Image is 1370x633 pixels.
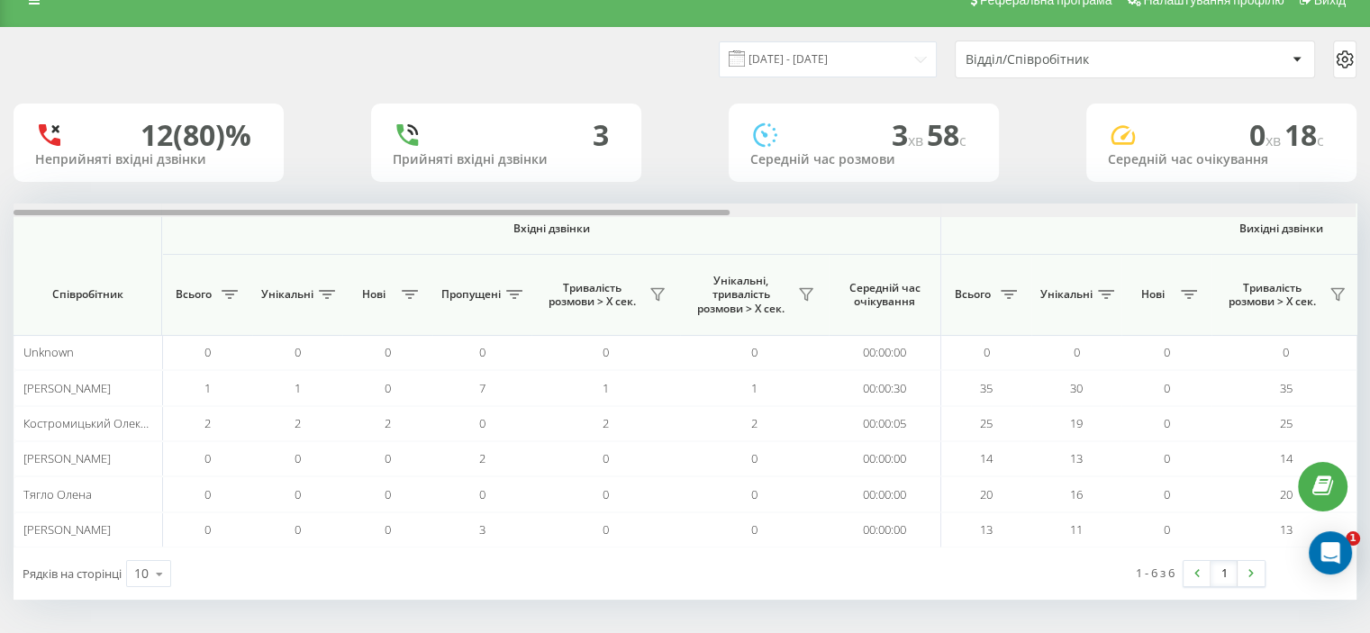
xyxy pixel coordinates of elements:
span: 13 [1070,450,1083,466]
span: [PERSON_NAME] [23,450,111,466]
span: 0 [295,521,301,538]
span: 0 [603,450,609,466]
div: Відділ/Співробітник [966,52,1181,68]
span: 2 [295,415,301,431]
span: 58 [927,115,966,154]
span: 0 [1164,450,1170,466]
span: 0 [385,486,391,502]
div: Середній час очікування [1108,152,1335,167]
span: Тривалість розмови > Х сек. [540,281,644,309]
span: Тривалість розмови > Х сек. [1220,281,1324,309]
span: 1 [295,380,301,396]
span: Унікальні [261,287,313,302]
span: Співробітник [29,287,146,302]
td: 00:00:05 [829,406,941,441]
span: Рядків на сторінці [23,565,122,582]
div: Прийняті вхідні дзвінки [393,152,620,167]
span: Костромицький Олександр [23,415,173,431]
span: 16 [1070,486,1083,502]
span: 2 [385,415,391,431]
span: 0 [1249,115,1284,154]
span: 0 [1283,344,1289,360]
span: c [959,131,966,150]
div: Неприйняті вхідні дзвінки [35,152,262,167]
span: 0 [385,521,391,538]
span: 0 [1164,344,1170,360]
span: 0 [751,344,758,360]
span: 13 [1280,521,1293,538]
span: 3 [479,521,485,538]
span: 0 [295,486,301,502]
span: 0 [204,344,211,360]
span: 13 [980,521,993,538]
span: 0 [751,486,758,502]
span: 0 [385,450,391,466]
span: 3 [892,115,927,154]
span: 0 [295,450,301,466]
span: 14 [980,450,993,466]
span: 0 [479,344,485,360]
span: 11 [1070,521,1083,538]
span: Тягло Олена [23,486,92,502]
span: хв [1266,131,1284,150]
div: 1 - 6 з 6 [1136,564,1175,582]
span: 0 [295,344,301,360]
span: 0 [204,521,211,538]
span: 0 [1164,415,1170,431]
span: 0 [204,486,211,502]
td: 00:00:00 [829,441,941,476]
span: 0 [1164,380,1170,396]
div: Середній час розмови [750,152,977,167]
span: 0 [603,344,609,360]
span: 7 [479,380,485,396]
span: 30 [1070,380,1083,396]
span: 0 [1074,344,1080,360]
td: 00:00:30 [829,370,941,405]
span: Unknown [23,344,74,360]
span: 0 [1164,486,1170,502]
span: [PERSON_NAME] [23,521,111,538]
span: 35 [980,380,993,396]
span: Нові [351,287,396,302]
span: 0 [603,486,609,502]
a: 1 [1211,561,1238,586]
span: 0 [385,344,391,360]
span: 0 [1164,521,1170,538]
span: [PERSON_NAME] [23,380,111,396]
span: Унікальні [1040,287,1093,302]
span: Пропущені [441,287,501,302]
span: 2 [603,415,609,431]
span: Всього [171,287,216,302]
span: 1 [751,380,758,396]
span: 0 [603,521,609,538]
span: 2 [204,415,211,431]
span: 1 [204,380,211,396]
span: 35 [1280,380,1293,396]
span: 19 [1070,415,1083,431]
span: 14 [1280,450,1293,466]
td: 00:00:00 [829,335,941,370]
span: Середній час очікування [842,281,927,309]
span: c [1317,131,1324,150]
span: 0 [984,344,990,360]
span: 25 [1280,415,1293,431]
span: 20 [1280,486,1293,502]
span: Всього [950,287,995,302]
span: Унікальні, тривалість розмови > Х сек. [689,274,793,316]
span: 0 [751,450,758,466]
span: Вхідні дзвінки [209,222,894,236]
div: Open Intercom Messenger [1309,531,1352,574]
div: 3 [593,118,609,152]
span: 1 [603,380,609,396]
span: 1 [1346,531,1360,546]
span: 0 [479,415,485,431]
span: 0 [385,380,391,396]
span: 2 [751,415,758,431]
div: 10 [134,565,149,583]
td: 00:00:00 [829,512,941,547]
span: хв [908,131,927,150]
span: 0 [751,521,758,538]
span: 2 [479,450,485,466]
span: 25 [980,415,993,431]
span: 0 [204,450,211,466]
